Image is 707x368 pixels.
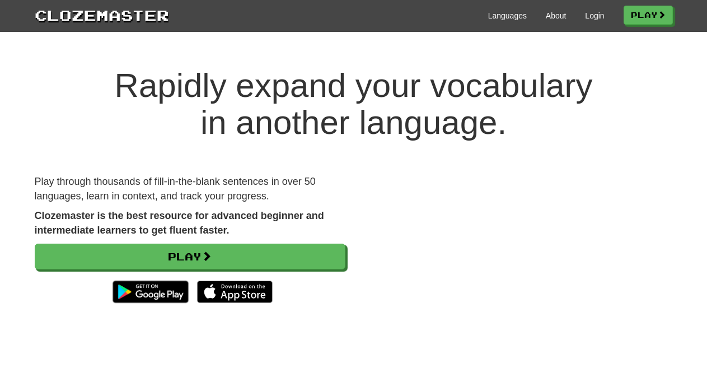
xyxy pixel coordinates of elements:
[624,6,673,25] a: Play
[488,10,527,21] a: Languages
[107,275,194,309] img: Get it on Google Play
[35,210,324,236] strong: Clozemaster is the best resource for advanced beginner and intermediate learners to get fluent fa...
[35,4,169,25] a: Clozemaster
[197,281,273,303] img: Download_on_the_App_Store_Badge_US-UK_135x40-25178aeef6eb6b83b96f5f2d004eda3bffbb37122de64afbaef7...
[546,10,566,21] a: About
[35,175,345,203] p: Play through thousands of fill-in-the-blank sentences in over 50 languages, learn in context, and...
[585,10,604,21] a: Login
[35,244,345,269] a: Play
